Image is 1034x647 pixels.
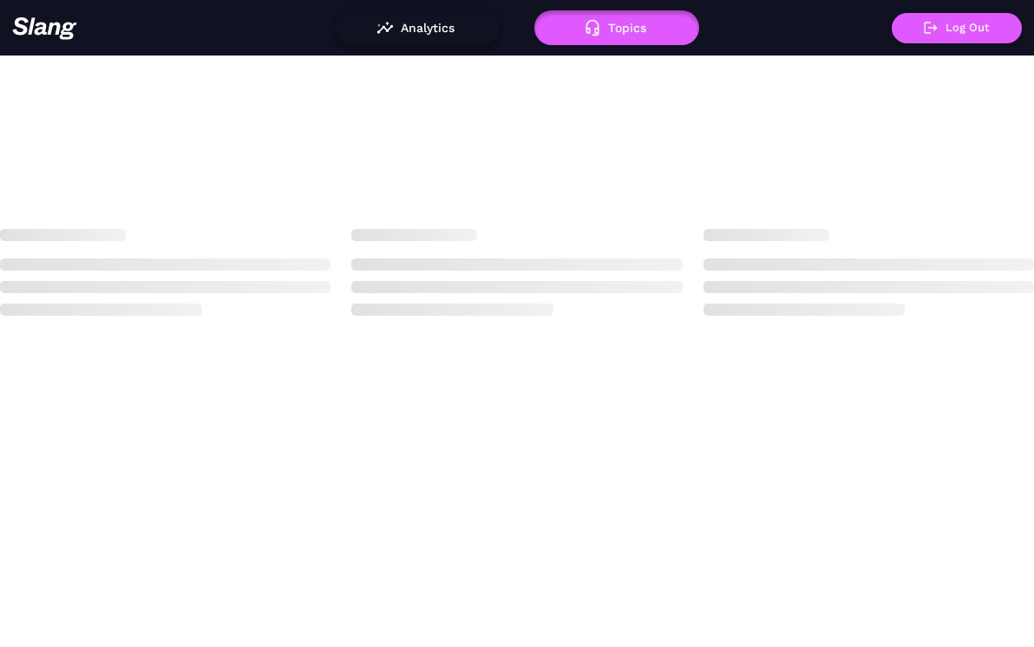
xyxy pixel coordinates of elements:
img: 623511267c55cb56e2f2a487_logo2.png [12,16,77,40]
button: Analytics [335,10,500,45]
button: Topics [534,10,699,45]
a: Analytics [335,21,500,33]
button: Log Out [892,13,1022,43]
